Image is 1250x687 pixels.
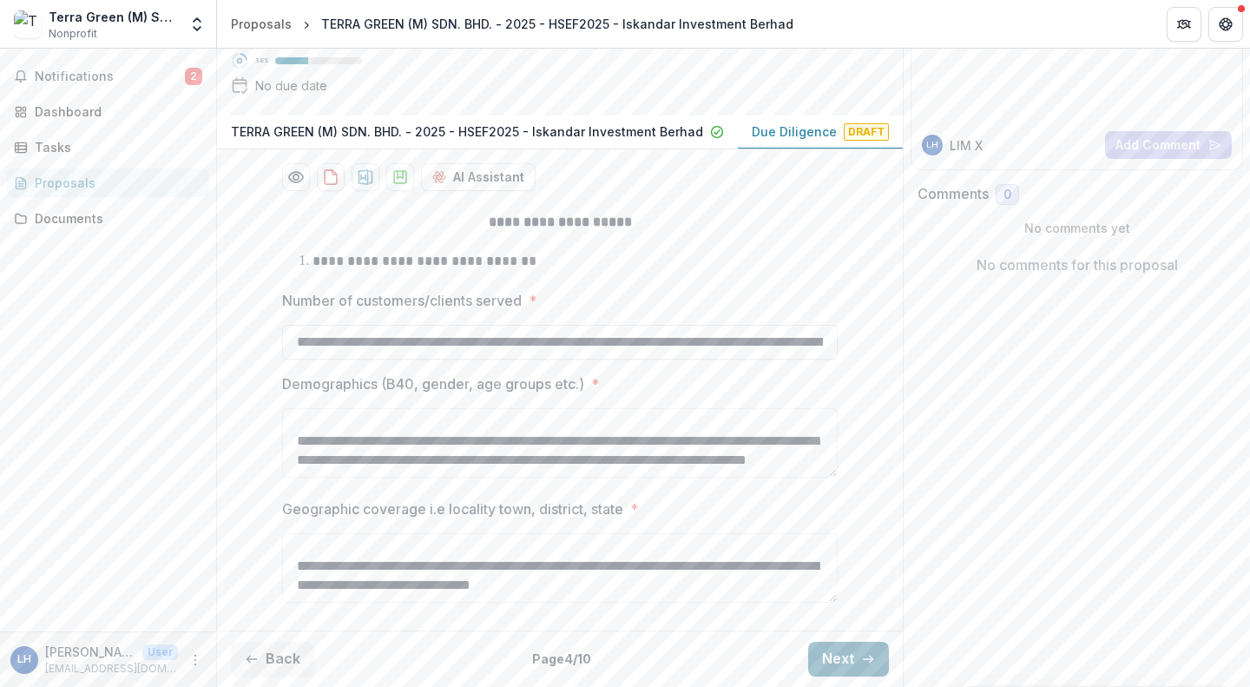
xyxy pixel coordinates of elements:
a: Tasks [7,133,209,162]
p: [PERSON_NAME] [45,643,135,661]
button: Partners [1167,7,1201,42]
button: AI Assistant [421,163,536,191]
p: Demographics (B40, gender, age groups etc.) [282,373,584,394]
a: Proposals [224,11,299,36]
div: No due date [255,76,327,95]
a: Documents [7,204,209,233]
button: More [185,650,206,670]
span: Notifications [35,69,185,84]
div: Tasks [35,138,195,156]
span: 2 [185,68,202,85]
div: Terra Green (M) Sdn. Bhd. [49,8,178,26]
a: Dashboard [7,97,209,126]
button: Get Help [1208,7,1243,42]
button: download-proposal [317,163,345,191]
button: download-proposal [352,163,379,191]
div: LIM XIN HUI [17,654,31,665]
button: Add Comment [1105,131,1232,159]
h2: Comments [918,186,989,202]
button: Back [231,642,314,677]
span: Draft [844,123,889,141]
button: Preview bb09a1fb-a28f-4d30-bca1-4b50edcac77d-1.pdf [282,163,310,191]
span: 0 [1003,188,1011,202]
nav: breadcrumb [224,11,800,36]
img: Terra Green (M) Sdn. Bhd. [14,10,42,38]
span: Nonprofit [49,26,97,42]
p: LIM X [950,136,983,155]
div: Dashboard [35,102,195,121]
p: No comments for this proposal [977,254,1178,275]
div: Proposals [35,174,195,192]
button: download-proposal [386,163,414,191]
button: Open entity switcher [185,7,209,42]
a: Proposals [7,168,209,197]
p: [EMAIL_ADDRESS][DOMAIN_NAME] [45,661,178,677]
p: Due Diligence [752,122,837,141]
p: User [142,644,178,660]
p: 38 % [255,55,268,67]
p: Page 4 / 10 [532,650,591,668]
p: No comments yet [918,219,1236,237]
p: Geographic coverage i.e locality town, district, state [282,499,623,519]
button: Notifications2 [7,63,209,90]
div: Proposals [231,15,292,33]
p: Number of customers/clients served [282,290,522,311]
div: Documents [35,209,195,228]
div: LIM XIN HUI [926,141,938,149]
button: Next [808,642,889,677]
p: TERRA GREEN (M) SDN. BHD. - 2025 - HSEF2025 - Iskandar Investment Berhad [231,122,703,141]
div: TERRA GREEN (M) SDN. BHD. - 2025 - HSEF2025 - Iskandar Investment Berhad [321,15,793,33]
